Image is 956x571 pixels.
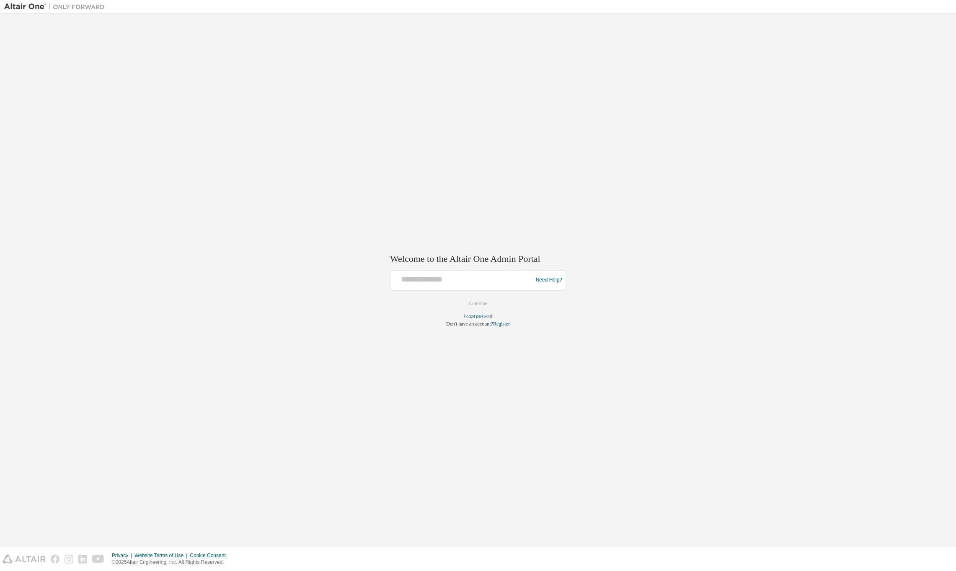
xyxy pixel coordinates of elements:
[464,314,492,318] a: Forgot password
[51,555,59,563] img: facebook.svg
[65,555,73,563] img: instagram.svg
[493,321,510,327] a: Register
[3,555,46,563] img: altair_logo.svg
[134,552,190,559] div: Website Terms of Use
[112,552,134,559] div: Privacy
[112,559,231,566] p: © 2025 Altair Engineering, Inc. All Rights Reserved.
[78,555,87,563] img: linkedin.svg
[190,552,230,559] div: Cookie Consent
[4,3,109,11] img: Altair One
[390,253,566,265] h2: Welcome to the Altair One Admin Portal
[536,280,562,281] a: Need Help?
[92,555,104,563] img: youtube.svg
[446,321,493,327] span: Don't have an account?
